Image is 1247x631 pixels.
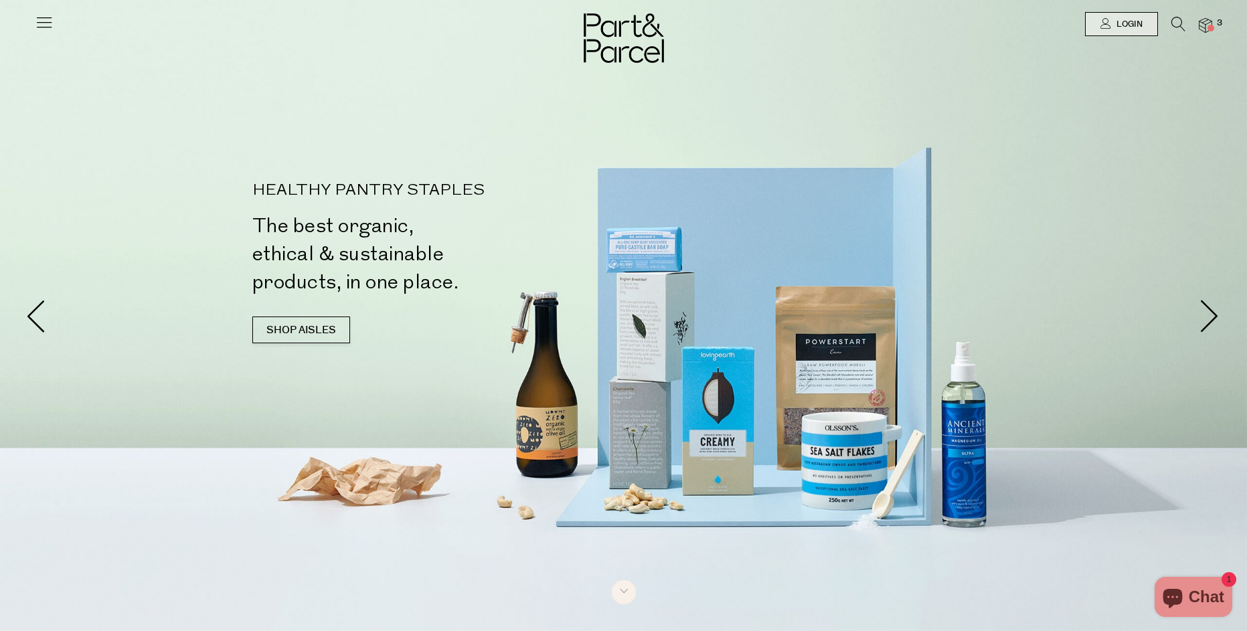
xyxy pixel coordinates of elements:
[1151,577,1236,620] inbox-online-store-chat: Shopify online store chat
[1199,18,1212,32] a: 3
[252,317,350,343] a: SHOP AISLES
[1113,19,1143,30] span: Login
[1214,17,1226,29] span: 3
[252,212,629,296] h2: The best organic, ethical & sustainable products, in one place.
[1085,12,1158,36] a: Login
[252,183,629,199] p: HEALTHY PANTRY STAPLES
[584,13,664,63] img: Part&Parcel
